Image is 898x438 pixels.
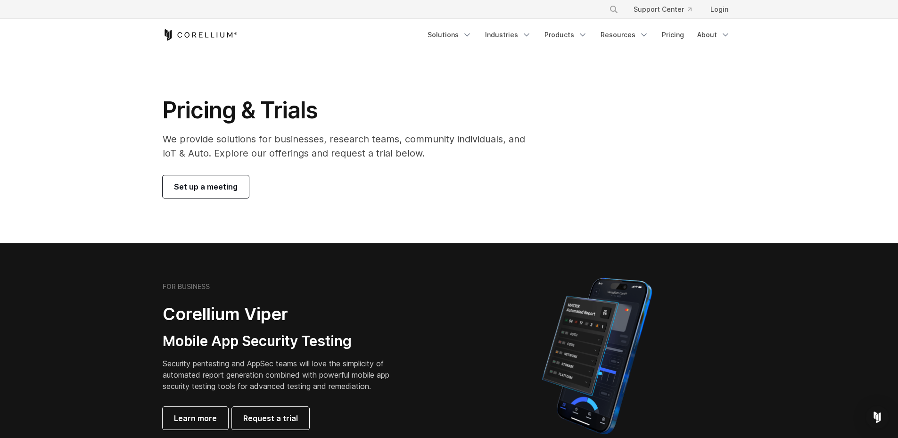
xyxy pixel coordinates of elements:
p: We provide solutions for businesses, research teams, community individuals, and IoT & Auto. Explo... [163,132,538,160]
div: Navigation Menu [422,26,736,43]
a: Resources [595,26,654,43]
a: Request a trial [232,407,309,430]
a: About [692,26,736,43]
a: Pricing [656,26,690,43]
a: Set up a meeting [163,175,249,198]
div: Open Intercom Messenger [866,406,889,429]
a: Support Center [626,1,699,18]
a: Learn more [163,407,228,430]
a: Solutions [422,26,478,43]
h6: FOR BUSINESS [163,282,210,291]
span: Request a trial [243,413,298,424]
p: Security pentesting and AppSec teams will love the simplicity of automated report generation comb... [163,358,404,392]
a: Login [703,1,736,18]
a: Products [539,26,593,43]
span: Learn more [174,413,217,424]
a: Industries [479,26,537,43]
div: Navigation Menu [598,1,736,18]
span: Set up a meeting [174,181,238,192]
a: Corellium Home [163,29,238,41]
h1: Pricing & Trials [163,96,538,124]
h3: Mobile App Security Testing [163,332,404,350]
button: Search [605,1,622,18]
h2: Corellium Viper [163,304,404,325]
